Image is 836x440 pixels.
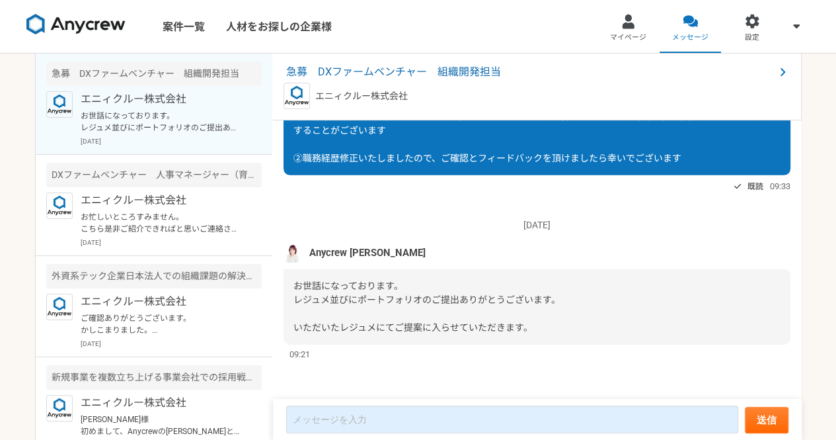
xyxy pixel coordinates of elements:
img: 8DqYSo04kwAAAAASUVORK5CYII= [26,14,126,35]
img: logo_text_blue_01.png [284,83,310,109]
span: お世話になっております。 レジュメ並びにポートフォリオのご提出ありがとうございます。 いただいたレジュメにてご提案に入らせていただきます。 [293,281,560,333]
img: logo_text_blue_01.png [46,395,73,421]
p: エニィクルー株式会社 [315,89,408,103]
p: [DATE] [81,339,262,349]
button: 送信 [745,407,788,433]
div: 急募 DXファームベンチャー 組織開発担当 [46,62,262,86]
div: 外資系テック企業日本法人での組織課題の解決（社外CHRO） [46,264,262,288]
p: [PERSON_NAME]様 初めまして、Anycrewの[PERSON_NAME]と申します。 ご経歴を拝見しまして、下記の案件をご紹介できればと思いご連絡させていただきました。 >新規事業を... [81,414,244,437]
p: エニィクルー株式会社 [81,193,244,208]
span: 09:21 [289,348,310,361]
p: ご確認ありがとうございます。 かしこまりました。 別件等ありましたらご紹介させていただければと思います。 引き続きよろしくお願いいたします。 [81,312,244,336]
img: logo_text_blue_01.png [46,193,73,219]
span: マイページ [610,32,646,43]
span: 急募 DXファームベンチャー 組織開発担当 [286,64,775,80]
div: 新規事業を複数立ち上げる事業会社での採用戦略・支援をリード実行できるHRディレクターを募集 [46,365,262,390]
img: %E5%90%8D%E7%A7%B0%E6%9C%AA%E8%A8%AD%E5%AE%9A%E3%81%AE%E3%83%87%E3%82%B6%E3%82%A4%E3%83%B3__3_.png [284,243,303,263]
p: エニィクルー株式会社 [81,294,244,310]
img: logo_text_blue_01.png [46,91,73,118]
p: エニィクルー株式会社 [81,91,244,107]
span: メッセージ [672,32,708,43]
p: [DATE] [81,238,262,247]
span: 09:33 [770,180,790,193]
p: [DATE] [81,136,262,146]
p: お忙しいところすみません。 こちら是非ご紹介できればと思いご連絡させていただきましたが、現在のご状況いかがでしょうか？ [81,211,244,235]
div: DXファームベンチャー 人事マネージャー（育成・評価） [46,163,262,187]
p: [DATE] [284,218,790,232]
img: logo_text_blue_01.png [46,294,73,320]
span: 既読 [747,179,763,195]
p: エニィクルー株式会社 [81,395,244,411]
p: お世話になっております。 レジュメ並びにポートフォリオのご提出ありがとうございます。 いただいたレジュメにてご提案に入らせていただきます。 [81,110,244,134]
span: 設定 [745,32,759,43]
span: Anycrew [PERSON_NAME] [309,245,426,260]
